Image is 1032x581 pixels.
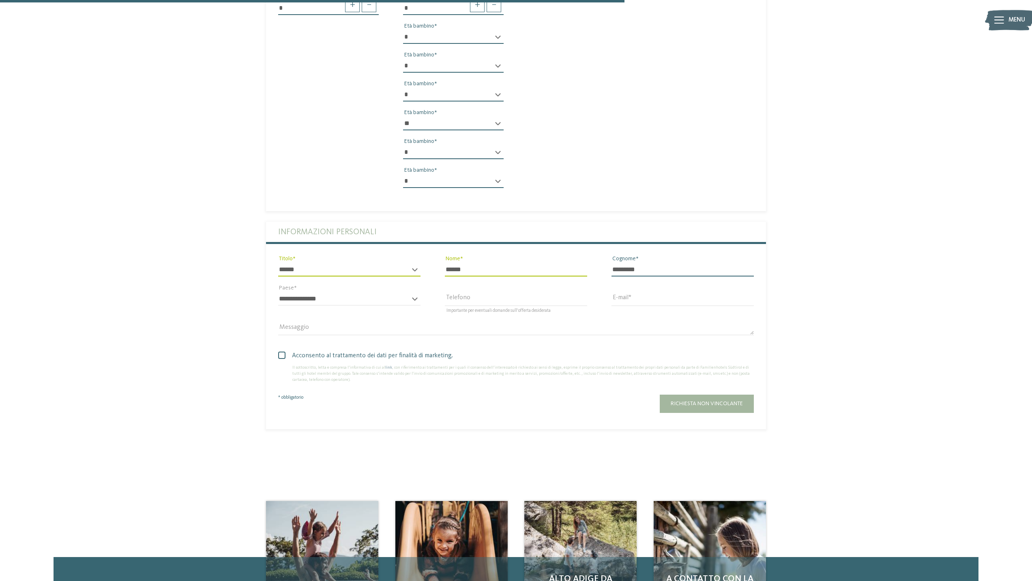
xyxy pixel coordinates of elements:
[660,395,754,413] button: Richiesta non vincolante
[284,351,754,361] span: Acconsento al trattamento dei dati per finalità di marketing.
[278,222,754,242] label: Informazioni personali
[385,365,392,369] a: link
[446,309,551,313] span: Importante per eventuali domande sull’offerta desiderata
[278,365,754,383] div: Il sottoscritto, letta e compresa l’informativa di cui al , con riferimento ai trattamenti per i ...
[671,401,743,406] span: Richiesta non vincolante
[278,351,280,365] input: Acconsento al trattamento dei dati per finalità di marketing.
[278,395,303,400] span: * obbligatorio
